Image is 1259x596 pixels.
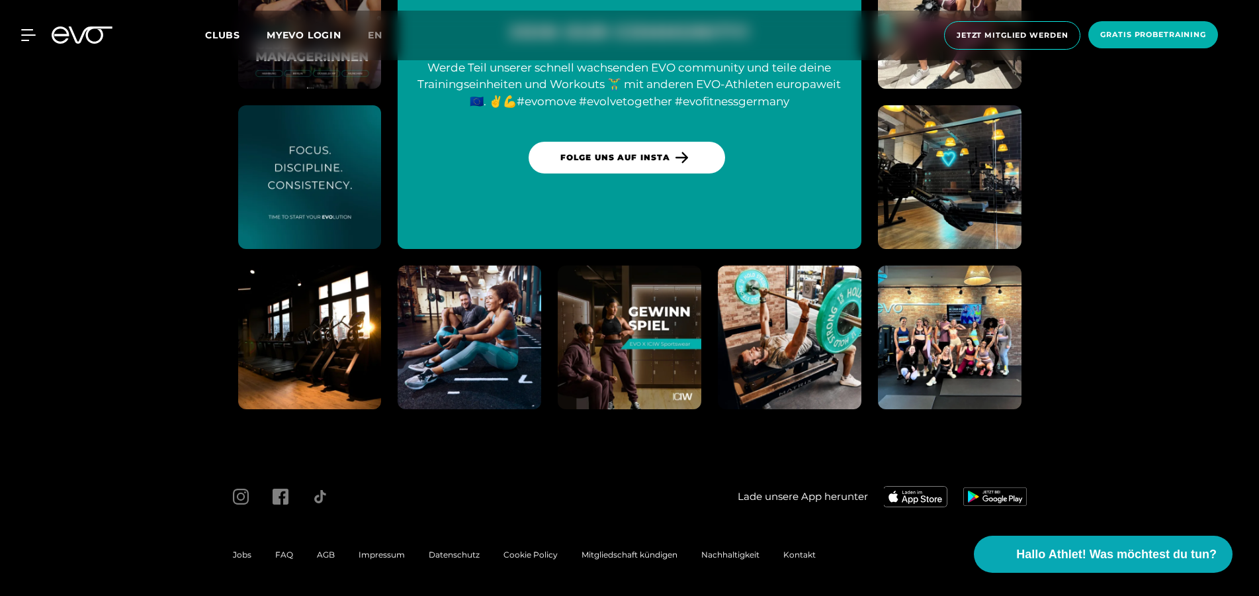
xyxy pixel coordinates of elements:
a: Jetzt Mitglied werden [940,21,1084,50]
a: FAQ [275,550,293,560]
div: Werde Teil unserer schnell wachsenden EVO community und teile deine Trainingseinheiten und Workou... [413,60,845,111]
img: evofitness instagram [718,266,861,409]
img: evofitness app [884,486,947,507]
a: AGB [317,550,335,560]
span: Hallo Athlet! Was möchtest du tun? [1016,546,1217,564]
a: Impressum [359,550,405,560]
span: en [368,29,382,41]
img: evofitness instagram [238,266,382,409]
a: en [368,28,398,43]
a: Nachhaltigkeit [701,550,760,560]
img: evofitness app [963,487,1027,506]
a: MYEVO LOGIN [267,29,341,41]
span: Jetzt Mitglied werden [957,30,1068,41]
a: Cookie Policy [503,550,558,560]
span: Gratis Probetraining [1100,29,1206,40]
img: evofitness instagram [878,105,1021,249]
span: FOLGE UNS AUF INSTA [560,152,670,164]
a: Clubs [205,28,267,41]
a: FOLGE UNS AUF INSTA [529,142,725,174]
a: Datenschutz [429,550,480,560]
span: Clubs [205,29,240,41]
a: Kontakt [783,550,816,560]
a: Gratis Probetraining [1084,21,1222,50]
img: evofitness instagram [238,105,382,249]
img: evofitness instagram [398,266,541,409]
img: evofitness instagram [558,266,701,409]
span: Lade unsere App herunter [738,489,868,505]
button: Hallo Athlet! Was möchtest du tun? [974,536,1233,573]
img: evofitness instagram [878,266,1021,409]
a: Jobs [233,550,251,560]
a: Mitgliedschaft kündigen [582,550,677,560]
